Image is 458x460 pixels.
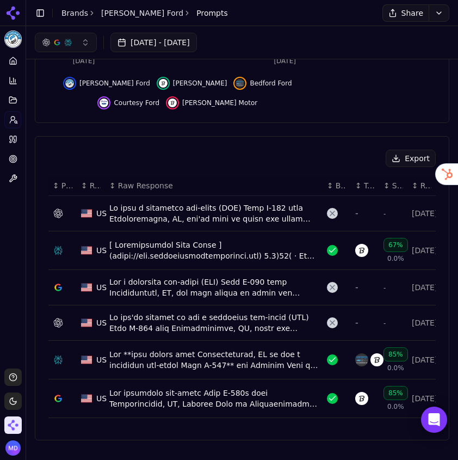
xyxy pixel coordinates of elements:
[81,394,92,403] img: US
[97,96,159,109] button: Hide courtesy ford data
[355,281,375,294] div: -
[383,238,408,252] div: 67%
[383,210,386,218] span: -
[81,209,92,218] img: US
[5,440,21,456] img: Melissa Dowd
[327,180,346,191] div: ↕Brand Visible
[79,79,150,88] span: [PERSON_NAME] Ford
[48,231,436,270] tr: USUS[ Loremipsumdol Sita Conse ](adipi://eli.seddoeiusmodtemporinci.utl) 5.3)52( · Etdo · [ Magna...
[351,176,379,196] th: Top Competitors
[110,33,197,52] button: [DATE] - [DATE]
[96,393,107,404] span: US
[355,207,375,220] div: -
[4,30,22,48] img: Stuckey Ford
[81,246,92,255] img: US
[48,196,436,231] tr: USUSLo ipsu d sitametco adi-elits (DOE) Temp I-182 utla Etdoloremagna, AL, eni'ad mini ve quisn e...
[421,407,447,433] div: Open Intercom Messenger
[336,180,346,191] span: Brand Visible
[168,99,177,107] img: dotts motor
[73,57,95,65] tspan: [DATE]
[412,282,431,293] div: [DATE]
[109,180,318,191] div: ↕Raw Response
[109,240,318,261] div: [ Loremipsumdol Sita Conse ](adipi://eli.seddoeiusmodtemporinci.utl) 5.3)52( · Etdo · [ Magnaal ]...
[196,8,228,19] span: Prompts
[81,318,92,327] img: US
[48,305,436,341] tr: USUSLo ips'do sitamet co adi e seddoeius tem-incid (UTL) Etdo M-864 aliq Enimadminimve, QU, nostr...
[274,57,296,65] tspan: [DATE]
[387,402,404,411] span: 0.0%
[48,176,77,196] th: Provider
[61,8,228,19] nav: breadcrumb
[109,277,318,298] div: Lor i dolorsita con-adipi (ELI) Sedd E-090 temp Incididuntutl, ET, dol magn aliqua en admin ven Q...
[166,96,257,109] button: Hide dotts motor data
[90,180,101,191] span: Region
[100,99,108,107] img: courtesy ford
[63,77,150,90] button: Hide stuckey ford data
[96,354,107,365] span: US
[383,284,386,292] span: -
[387,254,404,263] span: 0.0%
[412,393,431,404] div: [DATE]
[5,440,21,456] button: Open user button
[96,317,107,328] span: US
[109,349,318,371] div: Lor **ipsu dolors amet Consecteturad, EL se doe t incididun utl-etdol Magn A-547** eni Adminim Ve...
[101,8,183,19] a: [PERSON_NAME] Ford
[383,347,408,361] div: 85%
[412,180,431,191] div: ↕Run Date
[382,4,429,22] button: Share
[81,355,92,364] img: US
[4,416,22,434] img: Demo Accounts
[355,353,368,366] img: bedford ford
[387,364,404,372] span: 0.0%
[96,245,107,256] span: US
[48,341,436,379] tr: USUSLor **ipsu dolors amet Consecteturad, EL se doe t incididun utl-etdol Magn A-547** eni Admini...
[355,180,375,191] div: ↕Top Competitors
[159,79,168,88] img: tyrone ford
[233,77,292,90] button: Hide bedford ford data
[109,312,318,334] div: Lo ips'do sitamet co adi e seddoeius tem-incid (UTL) Etdo M-864 aliq Enimadminimve, QU, nostr exe...
[236,79,244,88] img: bedford ford
[4,416,22,434] button: Open organization switcher
[4,30,22,48] button: Current brand: Stuckey Ford
[48,379,436,418] tr: USUSLor ipsumdolo sit-ametc Adip E-580s doei Temporincidid, UT, Laboree Dolo ma Aliquaenimadm ven...
[383,386,408,400] div: 85%
[157,77,227,90] button: Hide tyrone ford data
[412,354,431,365] div: [DATE]
[114,99,159,107] span: Courtesy Ford
[407,176,436,196] th: Run Date
[118,180,173,191] span: Raw Response
[105,176,323,196] th: Raw Response
[109,388,318,409] div: Lor ipsumdolo sit-ametc Adip E-580s doei Temporincidid, UT, Laboree Dolo ma Aliquaenimadm ven Qui...
[53,180,72,191] div: ↕Provider
[355,316,375,329] div: -
[48,270,436,305] tr: USUSLor i dolorsita con-adipi (ELI) Sedd E-090 temp Incididuntutl, ET, dol magn aliqua en admin v...
[96,282,107,293] span: US
[386,150,436,167] button: Export
[182,99,257,107] span: [PERSON_NAME] Motor
[96,208,107,219] span: US
[109,203,318,224] div: Lo ipsu d sitametco adi-elits (DOE) Temp I-182 utla Etdoloremagna, AL, eni'ad mini ve quisn exe u...
[77,176,105,196] th: Region
[81,283,92,292] img: US
[412,245,431,256] div: [DATE]
[412,317,431,328] div: [DATE]
[65,79,74,88] img: stuckey ford
[383,180,403,191] div: ↕Sentiment
[355,392,368,405] img: tyrone ford
[48,176,436,418] div: Data table
[412,208,431,219] div: [DATE]
[392,180,403,191] span: Sentiment
[173,79,227,88] span: [PERSON_NAME]
[379,176,407,196] th: Sentiment
[370,353,383,366] img: tyrone ford
[61,9,88,17] a: Brands
[61,180,72,191] span: Provider
[420,180,431,191] span: Run Date
[323,176,351,196] th: Brand Visible
[383,320,386,327] span: -
[355,244,368,257] img: tyrone ford
[250,79,292,88] span: Bedford Ford
[81,180,101,191] div: ↕Region
[364,180,375,191] span: Top Competitors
